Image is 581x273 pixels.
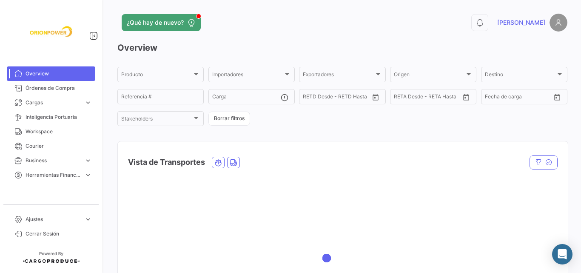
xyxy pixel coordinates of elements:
[460,91,473,103] button: Open calendar
[26,128,92,135] span: Workspace
[506,95,538,101] input: Hasta
[30,10,72,53] img: f26a05d0-2fea-4301-a0f6-b8409df5d1eb.jpeg
[303,95,318,101] input: Desde
[552,244,572,264] div: Abrir Intercom Messenger
[128,156,205,168] h4: Vista de Transportes
[7,66,95,81] a: Overview
[84,216,92,223] span: expand_more
[26,84,92,92] span: Órdenes de Compra
[26,216,81,223] span: Ajustes
[7,81,95,95] a: Órdenes de Compra
[497,18,545,27] span: [PERSON_NAME]
[485,73,556,79] span: Destino
[26,70,92,78] span: Overview
[121,73,192,79] span: Producto
[324,95,356,101] input: Hasta
[228,157,239,168] button: Land
[26,157,81,164] span: Business
[212,73,283,79] span: Importadores
[415,95,447,101] input: Hasta
[127,18,184,27] span: ¿Qué hay de nuevo?
[551,91,564,103] button: Open calendar
[7,110,95,124] a: Inteligencia Portuaria
[117,42,567,54] h3: Overview
[550,14,567,32] img: placeholder-user.png
[26,230,92,238] span: Cerrar Sesión
[26,113,92,121] span: Inteligencia Portuaria
[208,112,250,126] button: Borrar filtros
[122,14,201,31] button: ¿Qué hay de nuevo?
[26,142,92,150] span: Courier
[485,95,500,101] input: Desde
[26,99,81,106] span: Cargas
[212,157,224,168] button: Ocean
[394,73,465,79] span: Origen
[121,117,192,123] span: Stakeholders
[303,73,374,79] span: Exportadores
[84,157,92,164] span: expand_more
[26,171,81,179] span: Herramientas Financieras
[394,95,409,101] input: Desde
[84,171,92,179] span: expand_more
[369,91,382,103] button: Open calendar
[84,99,92,106] span: expand_more
[7,139,95,153] a: Courier
[7,124,95,139] a: Workspace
